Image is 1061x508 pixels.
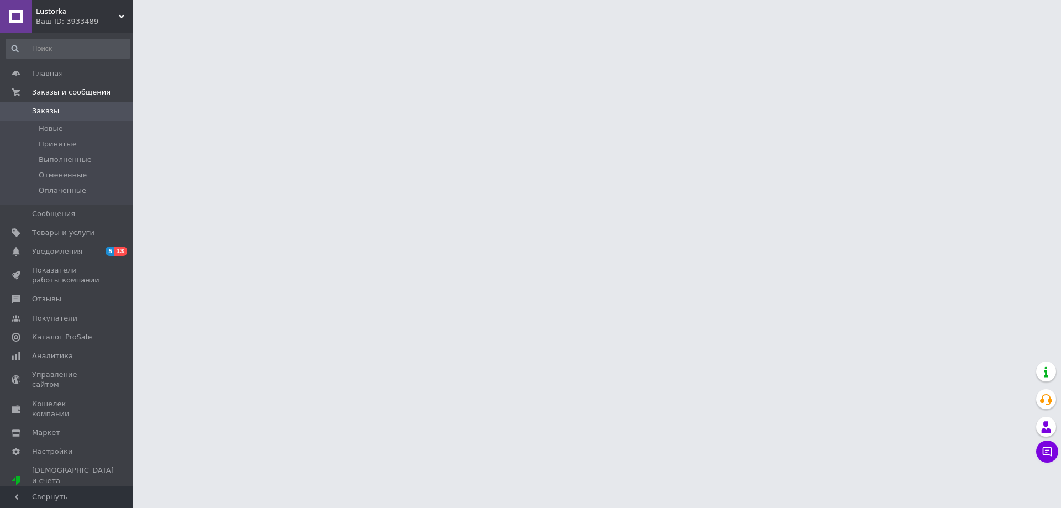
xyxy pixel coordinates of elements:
span: Маркет [32,428,60,438]
span: Каталог ProSale [32,332,92,342]
span: Отзывы [32,294,61,304]
span: Товары и услуги [32,228,94,238]
span: 13 [114,247,127,256]
span: Принятые [39,139,77,149]
span: Заказы [32,106,59,116]
span: Аналитика [32,351,73,361]
span: Показатели работы компании [32,265,102,285]
input: Поиск [6,39,130,59]
span: Настройки [32,447,72,457]
span: Сообщения [32,209,75,219]
span: [DEMOGRAPHIC_DATA] и счета [32,465,114,496]
span: Уведомления [32,247,82,256]
span: Lustorka [36,7,119,17]
span: Отмененные [39,170,87,180]
span: Управление сайтом [32,370,102,390]
span: Заказы и сообщения [32,87,111,97]
span: Новые [39,124,63,134]
span: Оплаченные [39,186,86,196]
span: Покупатели [32,313,77,323]
span: Выполненные [39,155,92,165]
span: Главная [32,69,63,78]
span: Кошелек компании [32,399,102,419]
div: Ваш ID: 3933489 [36,17,133,27]
button: Чат с покупателем [1036,441,1058,463]
span: 5 [106,247,114,256]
